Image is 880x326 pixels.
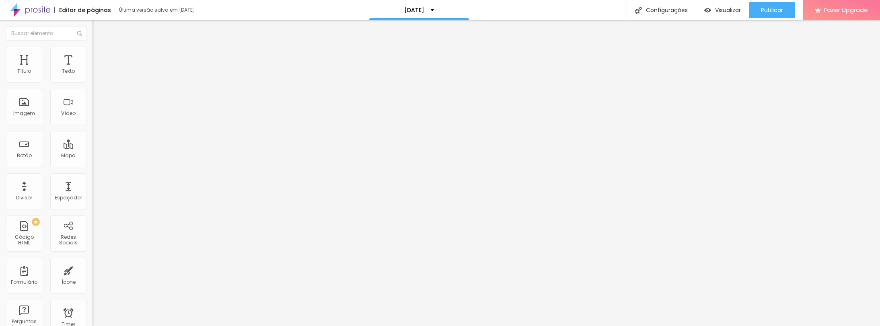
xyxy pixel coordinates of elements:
div: Editor de páginas [54,7,111,13]
button: Visualizar [696,2,749,18]
span: Fazer Upgrade [824,6,868,13]
div: Botão [17,153,32,158]
div: Imagem [13,111,35,116]
div: Formulário [11,279,37,285]
div: Vídeo [61,111,76,116]
div: Ícone [62,279,76,285]
button: Publicar [749,2,795,18]
div: Código HTML [8,234,40,246]
div: Texto [62,68,75,74]
span: Visualizar [715,7,741,13]
iframe: Editor [93,20,880,326]
img: Icone [77,31,82,36]
div: Última versão salva em [DATE] [119,8,212,12]
div: Divisor [16,195,32,201]
div: Redes Sociais [52,234,84,246]
div: Título [17,68,31,74]
span: Publicar [761,7,783,13]
input: Buscar elemento [6,26,86,41]
img: view-1.svg [704,7,711,14]
img: Icone [635,7,642,14]
p: [DATE] [404,7,424,13]
div: Espaçador [55,195,82,201]
div: Mapa [61,153,76,158]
